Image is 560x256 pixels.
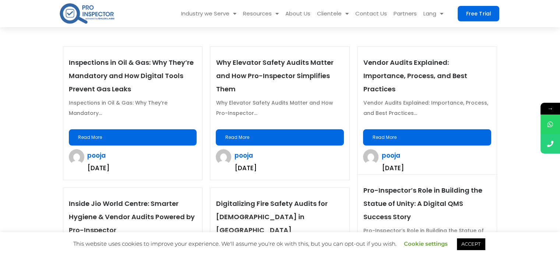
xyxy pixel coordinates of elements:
span: → [540,103,560,115]
a: Read More [69,129,197,145]
a: pooja [234,151,253,160]
span: This website uses cookies to improve your experience. We'll assume you're ok with this, but you c... [73,240,487,247]
a: Why Elevator Safety Audits Matter and How Pro-Inspector Simplifies Them [216,58,333,94]
time: [DATE] [87,164,109,172]
time: [DATE] [381,164,404,172]
img: pooja [69,149,84,165]
a: Pro-Inspector’s Role in Building the Statue of Unity: A Digital QMS Success Story [363,186,482,221]
a: Inside Jio World Centre: Smarter Hygiene & Vendor Audits Powered by Pro-Inspector [69,199,195,235]
a: Read More [363,129,491,145]
a: pooja [87,151,106,160]
time: [DATE] [234,164,256,172]
p: Why Elevator Safety Audits Matter and How Pro-Inspector... [216,98,344,118]
a: Vendor Audits Explained: Importance, Process, and Best Practices [363,58,467,94]
img: pooja [216,149,231,165]
img: pro-inspector-logo [59,2,115,25]
a: Digitalizing Fire Safety Audits for [DEMOGRAPHIC_DATA] in [GEOGRAPHIC_DATA] [216,199,327,235]
a: Cookie settings [404,240,448,247]
img: pooja [363,149,378,165]
p: Vendor Audits Explained: Importance, Process, and Best Practices... [363,98,491,118]
a: pooja [381,151,400,160]
a: Read More [216,129,344,145]
a: Inspections in Oil & Gas: Why They’re Mandatory and How Digital Tools Prevent Gas Leaks [69,58,194,94]
p: Pro-Inspector’s Role in Building the Statue of Unity:... [363,225,491,246]
span: Free Trial [466,11,491,16]
a: ACCEPT [457,238,485,250]
a: Free Trial [458,6,499,21]
p: Inspections in Oil & Gas: Why They’re Mandatory... [69,98,197,118]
